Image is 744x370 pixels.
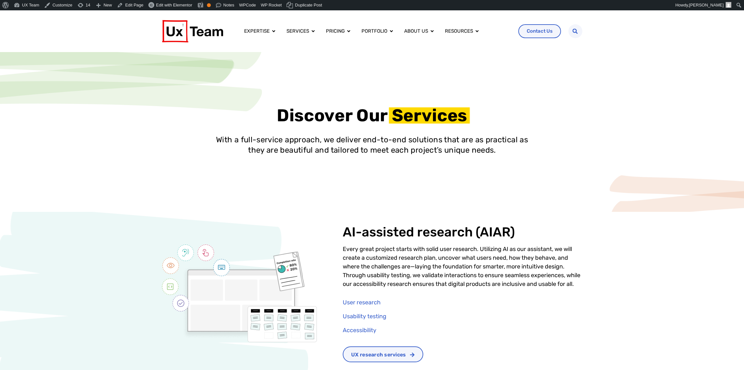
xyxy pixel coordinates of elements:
img: UX Team Logo [162,20,223,42]
a: UX research services [343,346,424,362]
nav: Menu [239,25,513,38]
span: UX research services [351,352,406,357]
p: With a full-service approach, we deliver end-to-end solutions that are as practical as they are b... [210,135,534,155]
a: Resources [445,27,473,35]
a: Portfolio [361,27,387,35]
a: Contact Us [518,24,561,38]
div: Search [568,24,582,38]
span: Accessibility [343,326,376,335]
span: Services [392,107,467,124]
span: Contact Us [527,29,553,34]
span: [PERSON_NAME] [689,3,724,7]
a: User research [343,298,582,307]
span: Usability testing [343,312,386,321]
a: Pricing [326,27,345,35]
h2: AI-assisted research (AIAR) [343,225,582,240]
a: Usability testing [343,312,582,321]
a: Accessibility [343,326,582,335]
img: ux services, research, testing and accessibility [162,245,317,342]
div: OK [207,3,211,7]
span: User research [343,298,381,307]
p: Every great project starts with solid user research. Utilizing AI as our assistant, we will creat... [343,245,582,288]
div: Menu Toggle [239,25,513,38]
a: Services [286,27,309,35]
a: Expertise [244,27,270,35]
span: Edit with Elementor [156,3,192,7]
a: About us [404,27,428,35]
span: Discover Our [277,105,388,125]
